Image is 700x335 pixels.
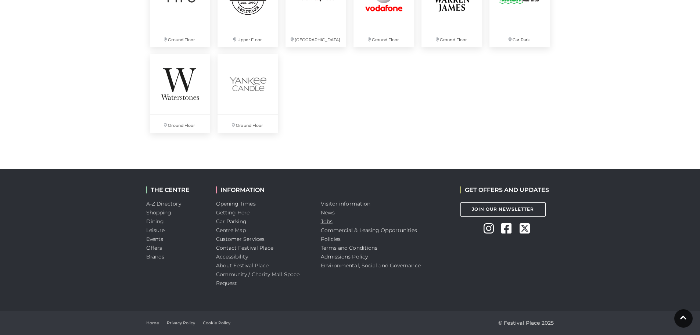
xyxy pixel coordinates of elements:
a: Visitor information [321,200,371,207]
a: A-Z Directory [146,200,181,207]
h2: INFORMATION [216,186,310,193]
a: Car Parking [216,218,247,225]
a: Customer Services [216,236,265,242]
a: News [321,209,335,216]
a: Offers [146,245,162,251]
a: Accessibility [216,253,248,260]
a: Privacy Policy [167,320,195,326]
p: Ground Floor [150,115,211,133]
a: Environmental, Social and Governance [321,262,421,269]
a: Centre Map [216,227,246,234]
a: Opening Times [216,200,256,207]
a: Community / Charity Mall Space Request [216,271,300,286]
a: Shopping [146,209,172,216]
a: Terms and Conditions [321,245,378,251]
p: Car Park [489,29,550,47]
p: Ground Floor [218,115,278,133]
p: © Festival Place 2025 [498,318,554,327]
h2: THE CENTRE [146,186,205,193]
a: Ground Floor [146,50,214,136]
p: Ground Floor [353,29,414,47]
a: Brands [146,253,165,260]
a: Events [146,236,164,242]
p: Ground Floor [421,29,482,47]
a: Leisure [146,227,165,234]
p: [GEOGRAPHIC_DATA] [286,29,346,47]
p: Upper Floor [218,29,278,47]
p: Ground Floor [150,29,211,47]
a: Join Our Newsletter [460,202,546,217]
a: Ground Floor [214,50,282,136]
a: Home [146,320,159,326]
a: Dining [146,218,164,225]
a: Admissions Policy [321,253,368,260]
a: Contact Festival Place [216,245,274,251]
a: Commercial & Leasing Opportunities [321,227,417,234]
h2: GET OFFERS AND UPDATES [460,186,549,193]
a: Policies [321,236,341,242]
a: Cookie Policy [203,320,230,326]
a: Jobs [321,218,333,225]
a: About Festival Place [216,262,269,269]
a: Getting Here [216,209,250,216]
